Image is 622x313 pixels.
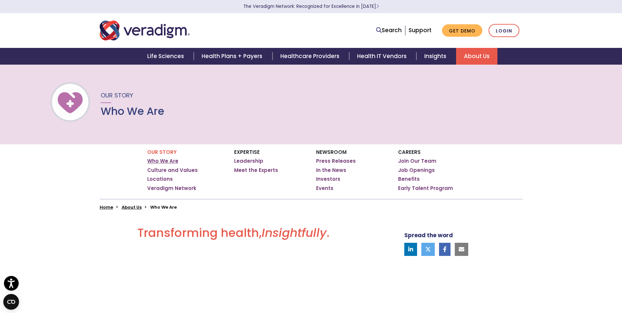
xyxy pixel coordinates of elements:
[456,48,497,65] a: About Us
[101,105,164,117] h1: Who We Are
[442,24,482,37] a: Get Demo
[316,167,346,174] a: In the News
[147,176,173,182] a: Locations
[398,158,436,164] a: Join Our Team
[234,158,263,164] a: Leadership
[101,91,133,99] span: Our Story
[316,158,356,164] a: Press Releases
[272,48,349,65] a: Healthcare Providers
[122,204,142,210] a: About Us
[3,294,19,310] button: Open CMP widget
[349,48,416,65] a: Health IT Vendors
[262,224,327,241] em: Insightfully
[496,266,614,305] iframe: Drift Chat Widget
[376,26,402,35] a: Search
[398,176,420,182] a: Benefits
[100,204,113,210] a: Home
[243,3,379,10] a: The Veradigm Network: Recognized for Excellence in [DATE]Learn More
[404,231,453,239] strong: Spread the word
[147,158,178,164] a: Who We Are
[234,167,278,174] a: Meet the Experts
[398,167,435,174] a: Job Openings
[147,185,196,192] a: Veradigm Network
[398,185,453,192] a: Early Talent Program
[489,24,519,37] a: Login
[416,48,456,65] a: Insights
[147,167,198,174] a: Culture and Values
[409,26,431,34] a: Support
[316,185,333,192] a: Events
[100,226,368,245] h2: Transforming health, .
[194,48,272,65] a: Health Plans + Payers
[100,20,190,41] img: Veradigm logo
[139,48,194,65] a: Life Sciences
[316,176,340,182] a: Investors
[376,3,379,10] span: Learn More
